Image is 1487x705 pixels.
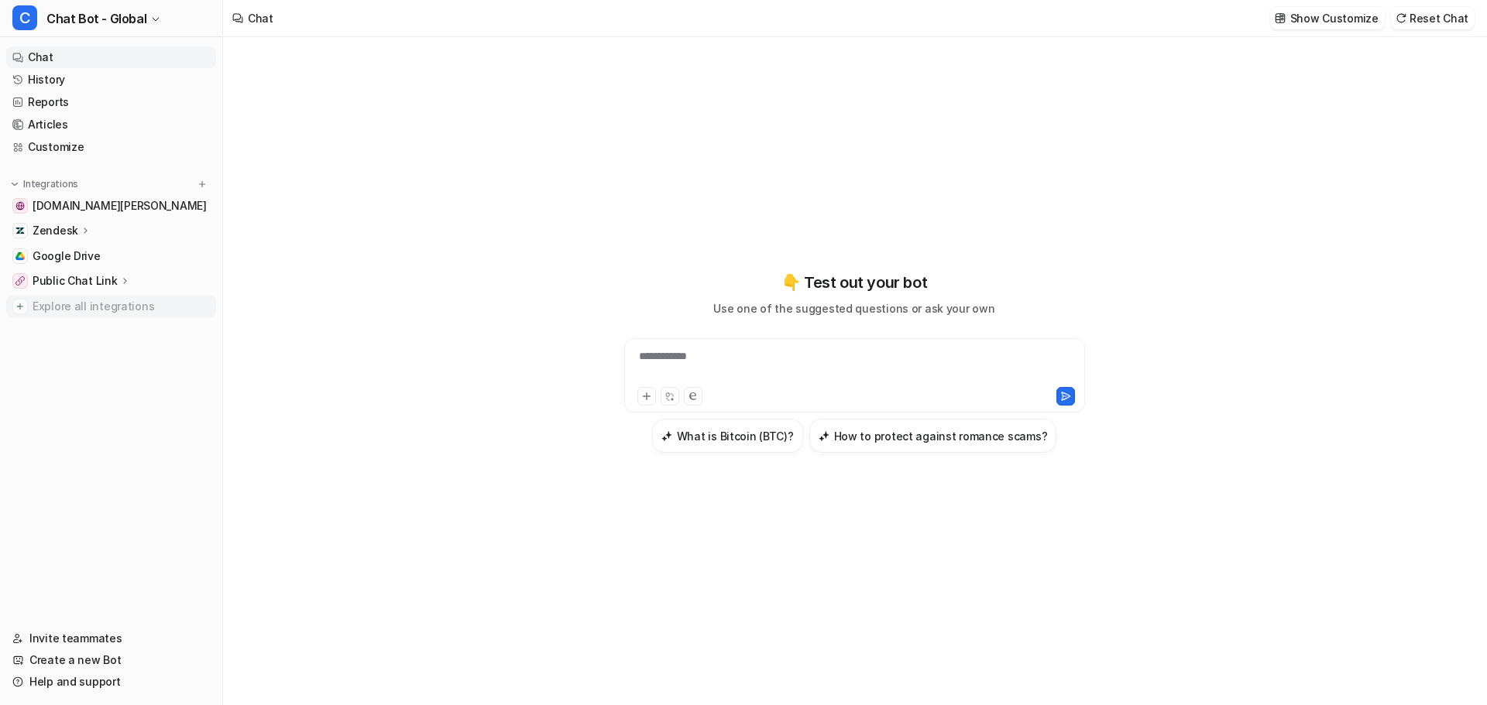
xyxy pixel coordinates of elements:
img: customize [1275,12,1286,24]
a: Reports [6,91,216,113]
h3: How to protect against romance scams? [834,428,1048,444]
button: Reset Chat [1391,7,1475,29]
a: Create a new Bot [6,649,216,671]
img: menu_add.svg [197,179,208,190]
button: What is Bitcoin (BTC)?What is Bitcoin (BTC)? [652,419,803,453]
p: Show Customize [1290,10,1379,26]
span: Chat Bot - Global [46,8,146,29]
img: price-agg-sandy.vercel.app [15,201,25,210]
button: Show Customize [1270,7,1385,29]
a: History [6,69,216,91]
button: Integrations [6,176,83,192]
a: Chat [6,46,216,68]
img: Public Chat Link [15,276,25,286]
span: [DOMAIN_NAME][PERSON_NAME] [33,198,207,214]
p: Zendesk [33,223,78,238]
p: Public Chat Link [33,273,118,289]
a: Invite teammates [6,628,216,649]
img: Google Drive [15,252,25,261]
h3: What is Bitcoin (BTC)? [677,428,794,444]
img: expand menu [9,179,20,190]
p: 👇 Test out your bot [781,271,927,294]
p: Use one of the suggested questions or ask your own [713,300,994,317]
p: Integrations [23,178,78,190]
div: Chat [248,10,273,26]
a: Help and support [6,671,216,693]
img: How to protect against romance scams? [819,430,829,442]
a: Google DriveGoogle Drive [6,245,216,267]
img: Zendesk [15,226,25,235]
img: What is Bitcoin (BTC)? [661,430,672,442]
span: Explore all integrations [33,294,210,319]
a: Articles [6,114,216,135]
a: price-agg-sandy.vercel.app[DOMAIN_NAME][PERSON_NAME] [6,195,216,217]
button: How to protect against romance scams?How to protect against romance scams? [809,419,1057,453]
span: C [12,5,37,30]
a: Explore all integrations [6,296,216,317]
img: explore all integrations [12,299,28,314]
img: reset [1396,12,1406,24]
span: Google Drive [33,248,101,264]
a: Customize [6,136,216,158]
